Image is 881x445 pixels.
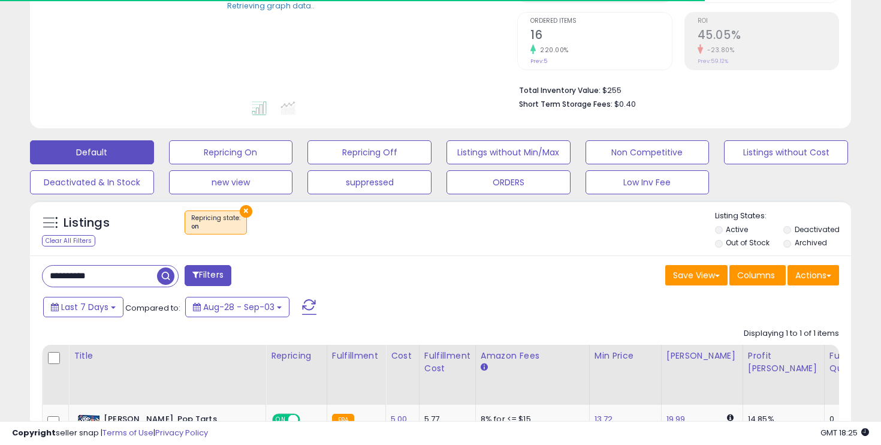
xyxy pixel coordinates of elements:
[424,350,470,375] div: Fulfillment Cost
[74,350,261,362] div: Title
[12,427,56,438] strong: Copyright
[481,362,488,373] small: Amazon Fees.
[185,265,231,286] button: Filters
[829,350,871,375] div: Fulfillable Quantity
[61,301,108,313] span: Last 7 Days
[614,98,636,110] span: $0.40
[102,427,153,438] a: Terms of Use
[307,170,432,194] button: suppressed
[332,350,381,362] div: Fulfillment
[536,46,569,55] small: 220.00%
[191,222,240,231] div: on
[665,265,728,285] button: Save View
[795,237,827,248] label: Archived
[698,58,728,65] small: Prev: 59.12%
[530,58,547,65] small: Prev: 5
[519,82,830,97] li: $255
[586,170,710,194] button: Low Inv Fee
[169,140,293,164] button: Repricing On
[715,211,852,222] p: Listing States:
[30,170,154,194] button: Deactivated & In Stock
[169,170,293,194] button: new view
[64,215,110,231] h5: Listings
[240,205,252,218] button: ×
[43,297,123,317] button: Last 7 Days
[519,99,613,109] b: Short Term Storage Fees:
[391,350,414,362] div: Cost
[703,46,735,55] small: -23.80%
[820,427,869,438] span: 2025-09-11 18:25 GMT
[530,18,671,25] span: Ordered Items
[748,350,819,375] div: Profit [PERSON_NAME]
[737,269,775,281] span: Columns
[203,301,274,313] span: Aug-28 - Sep-03
[788,265,839,285] button: Actions
[698,18,838,25] span: ROI
[586,140,710,164] button: Non Competitive
[724,140,848,164] button: Listings without Cost
[519,85,601,95] b: Total Inventory Value:
[185,297,289,317] button: Aug-28 - Sep-03
[795,224,840,234] label: Deactivated
[446,170,571,194] button: ORDERS
[666,350,738,362] div: [PERSON_NAME]
[595,350,656,362] div: Min Price
[307,140,432,164] button: Repricing Off
[698,28,838,44] h2: 45.05%
[481,350,584,362] div: Amazon Fees
[744,328,839,339] div: Displaying 1 to 1 of 1 items
[446,140,571,164] button: Listings without Min/Max
[125,302,180,314] span: Compared to:
[729,265,786,285] button: Columns
[726,224,748,234] label: Active
[12,428,208,439] div: seller snap | |
[155,427,208,438] a: Privacy Policy
[530,28,671,44] h2: 16
[30,140,154,164] button: Default
[726,237,770,248] label: Out of Stock
[42,235,95,246] div: Clear All Filters
[271,350,322,362] div: Repricing
[191,214,240,231] span: Repricing state :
